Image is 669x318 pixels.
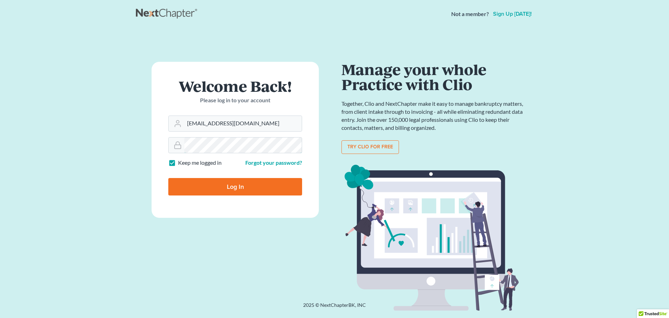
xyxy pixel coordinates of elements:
p: Together, Clio and NextChapter make it easy to manage bankruptcy matters, from client intake thro... [341,100,526,132]
strong: Not a member? [451,10,489,18]
a: Try clio for free [341,140,399,154]
label: Keep me logged in [178,159,222,167]
p: Please log in to your account [168,96,302,104]
div: 2025 © NextChapterBK, INC [136,302,533,314]
input: Log In [168,178,302,195]
input: Email Address [184,116,302,131]
a: Forgot your password? [245,159,302,166]
h1: Welcome Back! [168,79,302,94]
img: clio_bg-1f7fd5e12b4bb4ecf8b57ca1a7e67e4ff233b1f5529bdf2c1c242739b0445cb7.svg [341,162,526,314]
h1: Manage your whole Practice with Clio [341,62,526,91]
a: Sign up [DATE]! [492,11,533,17]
